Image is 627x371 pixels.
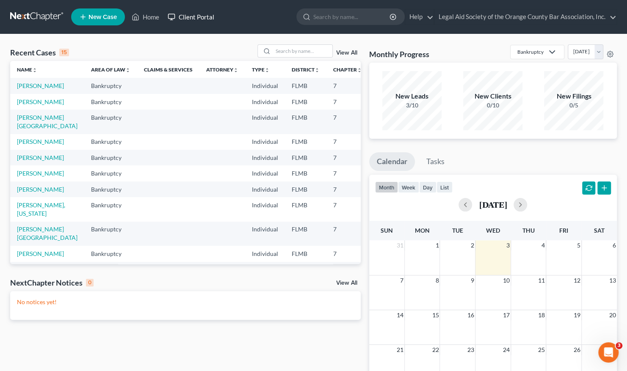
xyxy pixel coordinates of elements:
input: Search by name... [273,45,332,57]
a: Nameunfold_more [17,66,37,73]
i: unfold_more [233,68,238,73]
i: unfold_more [315,68,320,73]
div: Bankruptcy [517,48,544,55]
a: [PERSON_NAME][GEOGRAPHIC_DATA] [17,225,77,241]
a: [PERSON_NAME], [US_STATE] [17,201,65,217]
td: FLMB [285,197,326,221]
td: Individual [245,94,285,110]
td: Bankruptcy [84,110,137,134]
td: Individual [245,150,285,165]
span: 20 [608,310,617,320]
h3: Monthly Progress [369,49,429,59]
div: NextChapter Notices [10,278,94,288]
td: Individual [245,262,285,278]
div: New Leads [382,91,442,101]
i: unfold_more [265,68,270,73]
button: month [375,181,398,193]
span: 23 [467,345,475,355]
td: Individual [245,78,285,93]
span: 5 [576,240,581,250]
div: 0/10 [463,101,522,110]
span: Sun [381,227,393,234]
span: 12 [573,275,581,286]
td: Bankruptcy [84,222,137,246]
a: [PERSON_NAME] [17,82,64,89]
a: Legal Aid Society of the Orange County Bar Association, Inc. [434,9,616,25]
td: 7 [326,150,369,165]
span: 22 [431,345,439,355]
td: FLMB [285,110,326,134]
span: 4 [541,240,546,250]
td: FLMB [285,94,326,110]
div: New Filings [544,91,603,101]
span: 3 [505,240,511,250]
span: 17 [502,310,511,320]
span: 14 [396,310,404,320]
span: 11 [537,275,546,286]
i: unfold_more [125,68,130,73]
td: Bankruptcy [84,94,137,110]
td: FLMB [285,262,326,278]
span: 1 [434,240,439,250]
td: 7 [326,197,369,221]
td: Bankruptcy [84,165,137,181]
td: FLMB [285,246,326,261]
a: Help [405,9,434,25]
span: Mon [415,227,430,234]
td: Bankruptcy [84,134,137,150]
td: Bankruptcy [84,181,137,197]
td: Individual [245,246,285,261]
i: unfold_more [357,68,362,73]
span: New Case [88,14,117,20]
td: Individual [245,110,285,134]
td: FLMB [285,181,326,197]
td: 7 [326,78,369,93]
a: [PERSON_NAME] [17,250,64,257]
td: FLMB [285,222,326,246]
th: Claims & Services [137,61,199,78]
td: FLMB [285,165,326,181]
div: 0/5 [544,101,603,110]
span: 25 [537,345,546,355]
td: 7 [326,222,369,246]
span: 19 [573,310,581,320]
div: 3/10 [382,101,442,110]
button: list [436,181,453,193]
h2: [DATE] [479,200,507,209]
a: [PERSON_NAME][GEOGRAPHIC_DATA] [17,114,77,129]
div: New Clients [463,91,522,101]
span: 21 [396,345,404,355]
a: View All [336,280,357,286]
a: [PERSON_NAME] [17,138,64,145]
td: Bankruptcy [84,262,137,278]
td: 7 [326,181,369,197]
p: No notices yet! [17,298,354,306]
a: Client Portal [163,9,218,25]
span: 26 [573,345,581,355]
td: Individual [245,165,285,181]
span: 6 [612,240,617,250]
td: Bankruptcy [84,150,137,165]
td: FLMB [285,134,326,150]
a: [PERSON_NAME] [17,154,64,161]
a: [PERSON_NAME] [17,170,64,177]
span: 24 [502,345,511,355]
td: Individual [245,197,285,221]
span: 15 [431,310,439,320]
span: 3 [616,342,622,349]
a: Home [127,9,163,25]
span: 31 [396,240,404,250]
span: 16 [467,310,475,320]
span: Tue [452,227,463,234]
span: 8 [434,275,439,286]
td: FLMB [285,78,326,93]
span: 2 [470,240,475,250]
a: Typeunfold_more [252,66,270,73]
td: Individual [245,134,285,150]
td: Individual [245,222,285,246]
span: 13 [608,275,617,286]
td: 7 [326,110,369,134]
span: Wed [486,227,500,234]
a: [PERSON_NAME] [17,186,64,193]
td: 7 [326,262,369,278]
